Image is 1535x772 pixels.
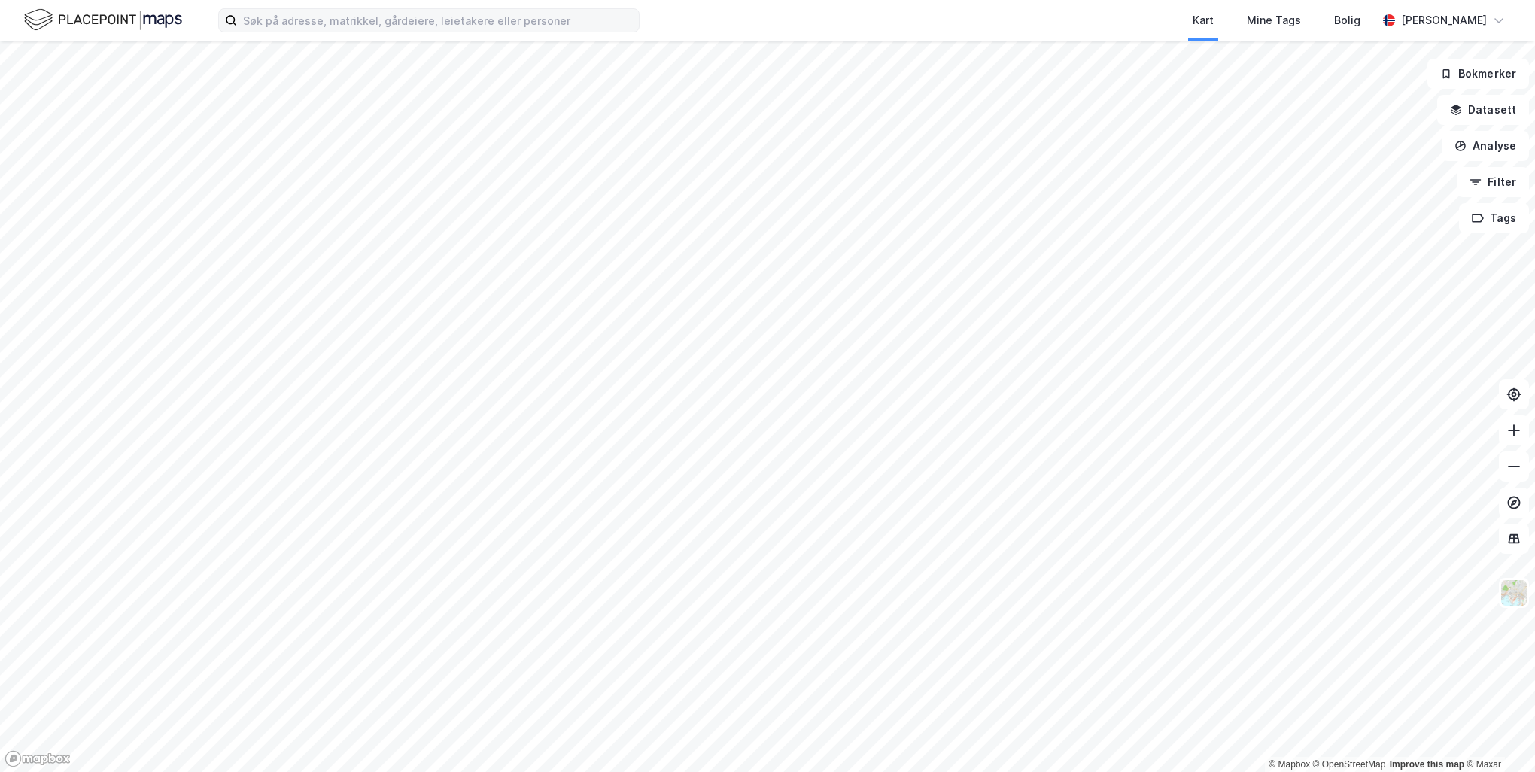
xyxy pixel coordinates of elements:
a: Improve this map [1390,759,1464,770]
button: Bokmerker [1427,59,1529,89]
input: Søk på adresse, matrikkel, gårdeiere, leietakere eller personer [237,9,639,32]
div: Kontrollprogram for chat [1460,700,1535,772]
a: Mapbox [1269,759,1310,770]
div: [PERSON_NAME] [1401,11,1487,29]
div: Mine Tags [1247,11,1301,29]
a: Mapbox homepage [5,750,71,767]
iframe: Chat Widget [1460,700,1535,772]
button: Analyse [1442,131,1529,161]
img: logo.f888ab2527a4732fd821a326f86c7f29.svg [24,7,182,33]
img: Z [1500,579,1528,607]
button: Filter [1457,167,1529,197]
button: Tags [1459,203,1529,233]
div: Bolig [1334,11,1360,29]
div: Kart [1193,11,1214,29]
a: OpenStreetMap [1313,759,1386,770]
button: Datasett [1437,95,1529,125]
